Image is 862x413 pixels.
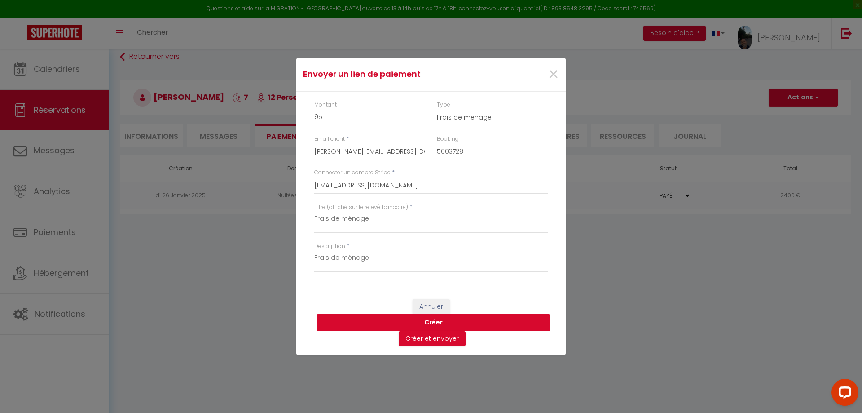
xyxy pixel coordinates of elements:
label: Email client [314,135,345,143]
label: Connecter un compte Stripe [314,169,391,177]
h4: Envoyer un lien de paiement [303,68,470,80]
label: Type [437,101,450,109]
label: Booking [437,135,459,143]
button: Créer [317,314,550,331]
button: Annuler [413,299,450,315]
label: Montant [314,101,337,109]
button: Close [548,65,559,84]
label: Titre (affiché sur le relevé bancaire) [314,203,408,212]
span: × [548,61,559,88]
button: Créer et envoyer [399,331,466,346]
label: Description [314,242,345,251]
iframe: LiveChat chat widget [824,375,862,413]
